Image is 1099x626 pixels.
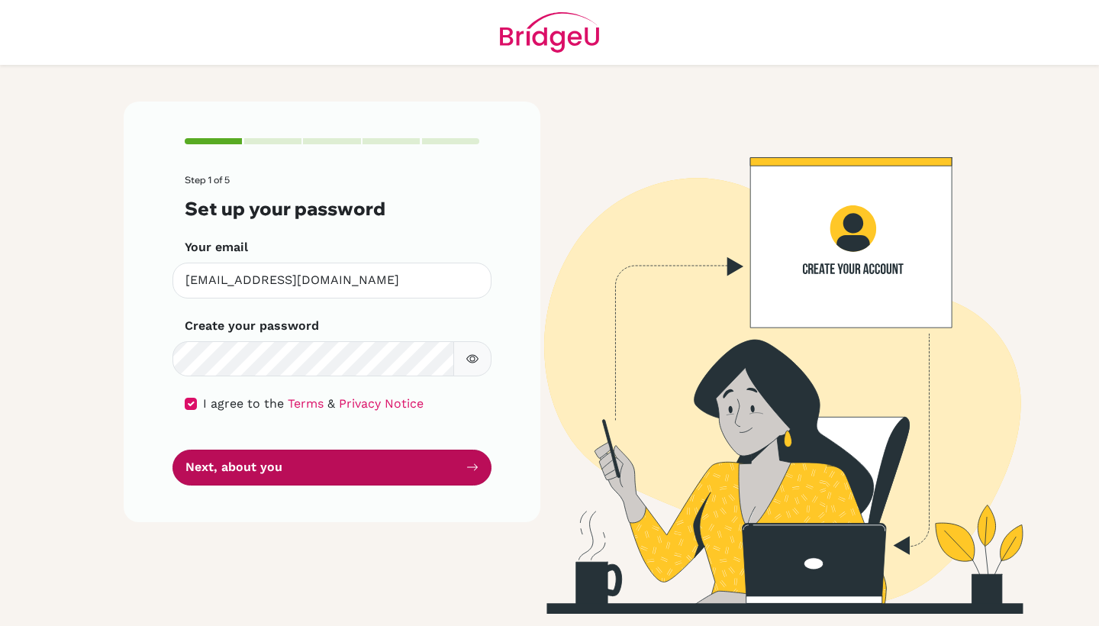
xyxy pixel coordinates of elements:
[185,317,319,335] label: Create your password
[185,238,248,257] label: Your email
[185,198,479,220] h3: Set up your password
[185,174,230,186] span: Step 1 of 5
[327,396,335,411] span: &
[339,396,424,411] a: Privacy Notice
[203,396,284,411] span: I agree to the
[288,396,324,411] a: Terms
[172,450,491,486] button: Next, about you
[172,263,491,298] input: Insert your email*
